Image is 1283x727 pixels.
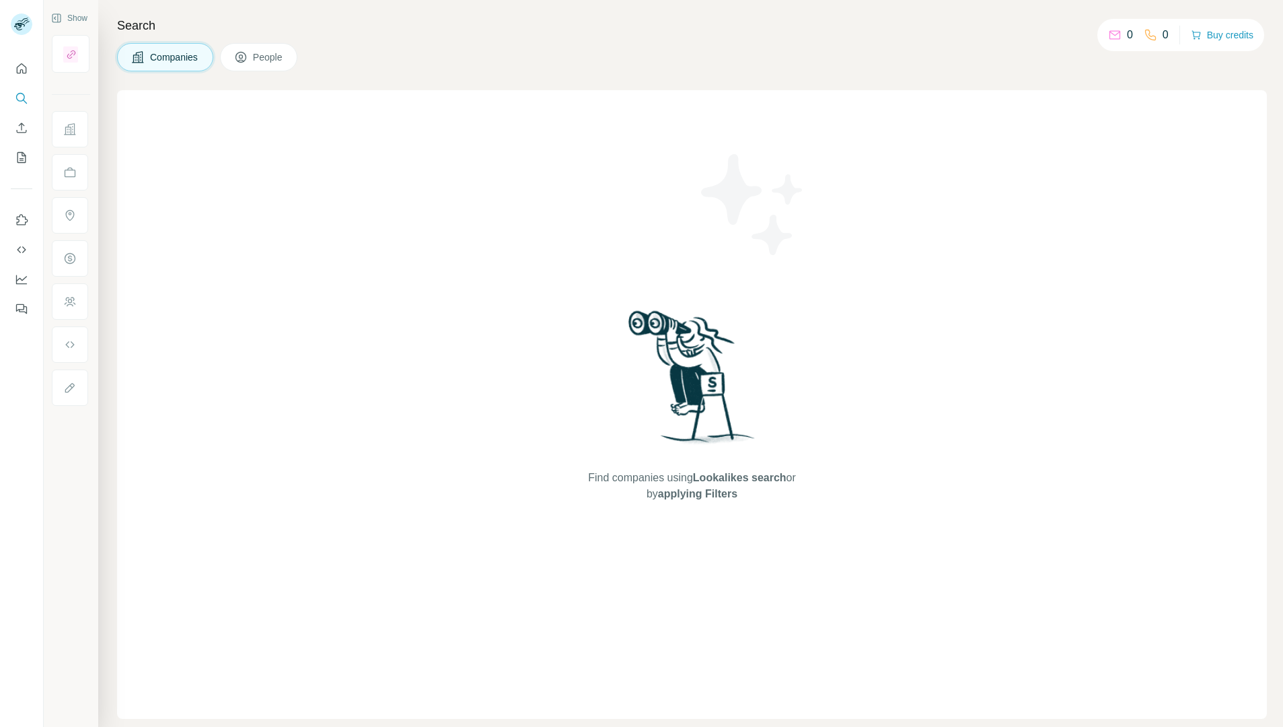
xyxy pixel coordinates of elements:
button: Quick start [11,57,32,81]
button: Enrich CSV [11,116,32,140]
button: Use Surfe API [11,238,32,262]
span: applying Filters [658,488,737,499]
p: 0 [1163,27,1169,43]
button: Show [42,8,97,28]
h4: Search [117,16,1267,35]
p: 0 [1127,27,1133,43]
button: Use Surfe on LinkedIn [11,208,32,232]
button: Buy credits [1191,26,1253,44]
button: Search [11,86,32,110]
button: Dashboard [11,267,32,291]
button: Feedback [11,297,32,321]
span: Companies [150,50,199,64]
button: My lists [11,145,32,170]
img: Surfe Illustration - Stars [692,144,813,265]
img: Surfe Illustration - Woman searching with binoculars [622,307,762,457]
span: People [253,50,284,64]
span: Lookalikes search [693,472,786,483]
span: Find companies using or by [584,470,799,502]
